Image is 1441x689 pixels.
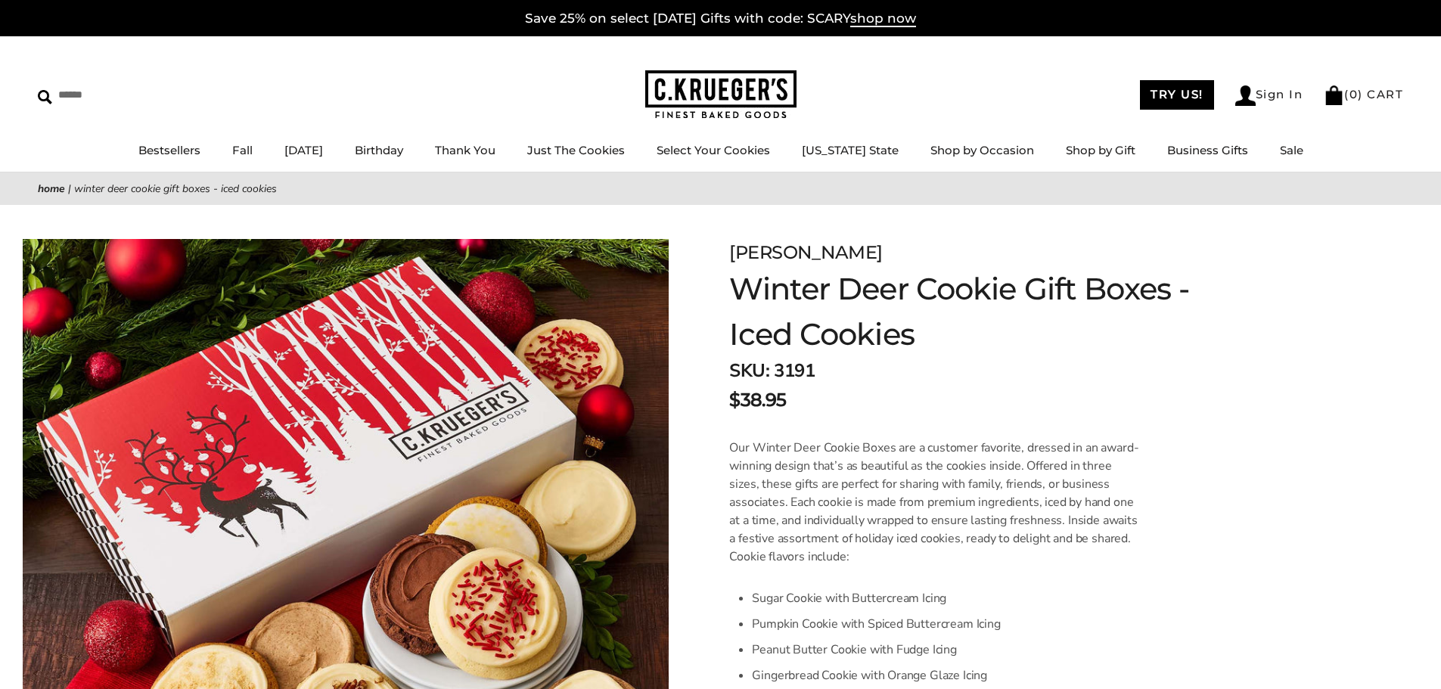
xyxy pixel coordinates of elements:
[38,182,65,196] a: Home
[752,637,1143,663] li: Peanut Butter Cookie with Fudge Icing
[435,143,495,157] a: Thank You
[1280,143,1303,157] a: Sale
[284,143,323,157] a: [DATE]
[729,386,786,414] span: $38.95
[774,358,815,383] span: 3191
[74,182,277,196] span: Winter Deer Cookie Gift Boxes - Iced Cookies
[850,11,916,27] span: shop now
[138,143,200,157] a: Bestsellers
[1349,87,1359,101] span: 0
[1167,143,1248,157] a: Business Gifts
[525,11,916,27] a: Save 25% on select [DATE] Gifts with code: SCARYshop now
[38,90,52,104] img: Search
[1324,87,1403,101] a: (0) CART
[527,143,625,157] a: Just The Cookies
[802,143,899,157] a: [US_STATE] State
[1235,85,1303,106] a: Sign In
[645,70,797,119] img: C.KRUEGER'S
[1066,143,1135,157] a: Shop by Gift
[232,143,253,157] a: Fall
[930,143,1034,157] a: Shop by Occasion
[38,180,1403,197] nav: breadcrumbs
[729,239,1212,266] div: [PERSON_NAME]
[68,182,71,196] span: |
[1140,80,1214,110] a: TRY US!
[729,358,769,383] strong: SKU:
[752,585,1143,611] li: Sugar Cookie with Buttercream Icing
[38,83,218,107] input: Search
[752,663,1143,688] li: Gingerbread Cookie with Orange Glaze Icing
[1235,85,1256,106] img: Account
[657,143,770,157] a: Select Your Cookies
[1324,85,1344,105] img: Bag
[729,266,1212,357] h1: Winter Deer Cookie Gift Boxes - Iced Cookies
[355,143,403,157] a: Birthday
[752,611,1143,637] li: Pumpkin Cookie with Spiced Buttercream Icing
[729,439,1143,566] p: Our Winter Deer Cookie Boxes are a customer favorite, dressed in an award-winning design that’s a...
